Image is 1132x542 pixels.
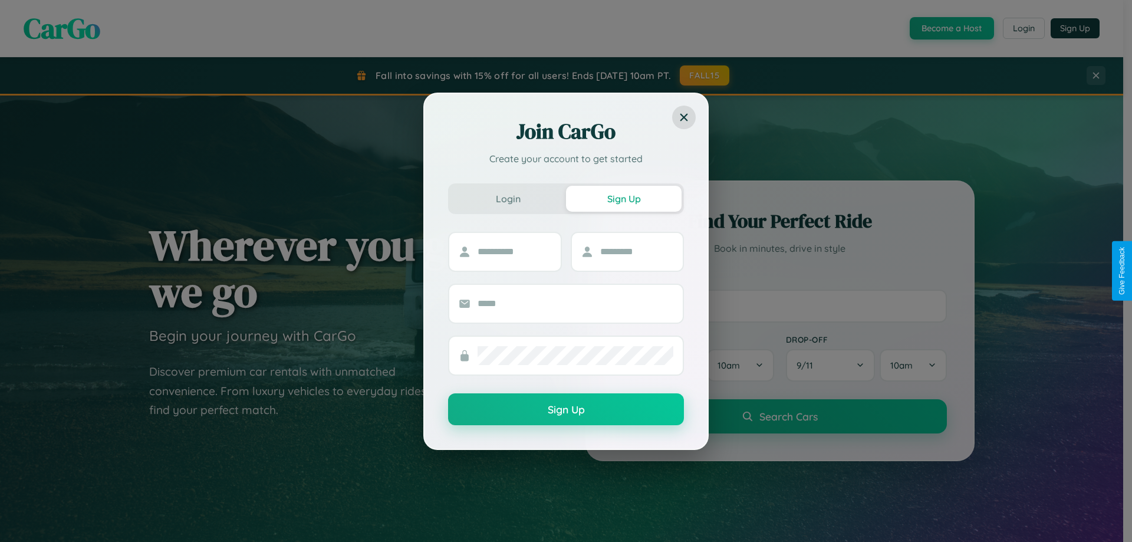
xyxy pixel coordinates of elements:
h2: Join CarGo [448,117,684,146]
p: Create your account to get started [448,152,684,166]
div: Give Feedback [1118,247,1126,295]
button: Sign Up [448,393,684,425]
button: Sign Up [566,186,682,212]
button: Login [450,186,566,212]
